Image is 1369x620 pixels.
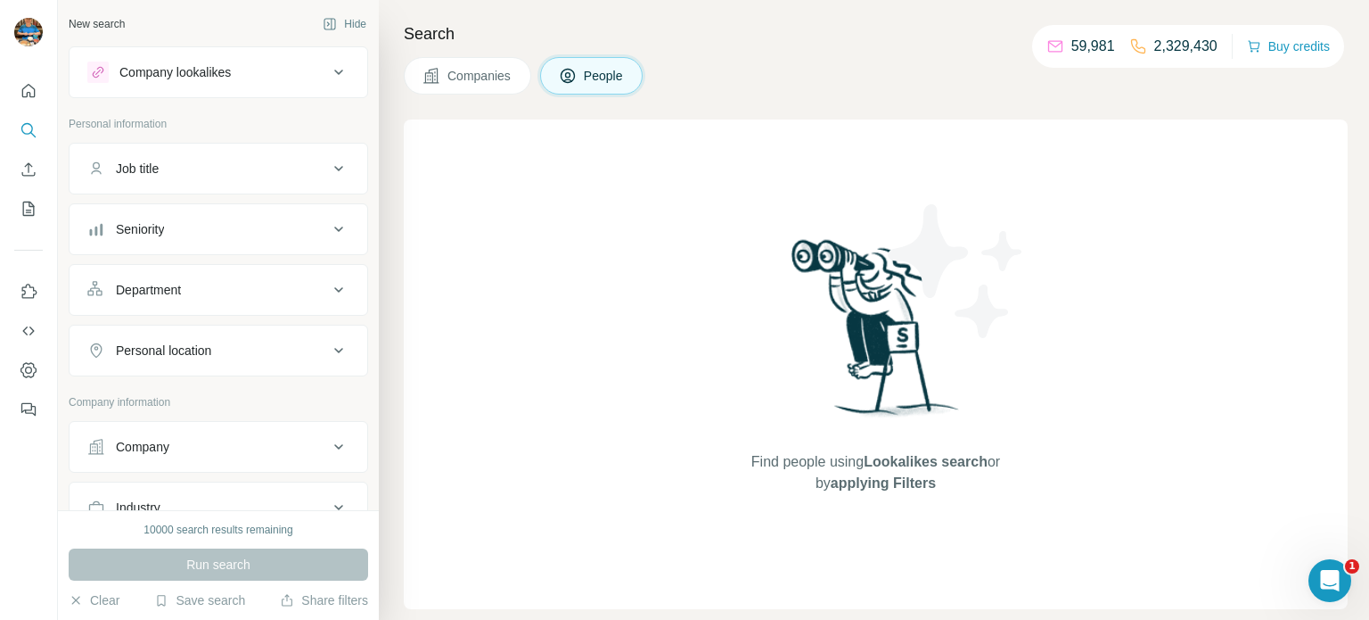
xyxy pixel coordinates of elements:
button: Use Surfe API [14,315,43,347]
button: Clear [69,591,119,609]
div: Seniority [116,220,164,238]
div: Company [116,438,169,456]
button: Use Surfe on LinkedIn [14,276,43,308]
button: Department [70,269,367,311]
span: Companies [447,67,512,85]
button: Industry [70,486,367,529]
button: Quick start [14,75,43,107]
p: Company information [69,394,368,410]
button: My lists [14,193,43,225]
button: Job title [70,147,367,190]
button: Hide [310,11,379,37]
div: New search [69,16,125,32]
button: Personal location [70,329,367,372]
button: Search [14,114,43,146]
div: Job title [116,160,159,178]
button: Enrich CSV [14,153,43,186]
p: 59,981 [1071,36,1115,57]
div: Industry [116,499,160,517]
button: Feedback [14,393,43,426]
span: 1 [1345,559,1359,574]
div: Department [116,281,181,299]
div: Personal location [116,342,211,360]
div: Company lookalikes [119,63,231,81]
button: Buy credits [1247,34,1330,59]
button: Save search [154,591,245,609]
div: 10000 search results remaining [143,522,292,538]
button: Company lookalikes [70,51,367,94]
span: People [584,67,625,85]
h4: Search [404,21,1348,46]
img: Surfe Illustration - Woman searching with binoculars [783,235,969,434]
button: Share filters [280,591,368,609]
button: Company [70,426,367,468]
button: Dashboard [14,354,43,386]
button: Seniority [70,208,367,251]
span: Lookalikes search [864,454,988,469]
p: Personal information [69,116,368,132]
span: Find people using or by [733,451,1018,494]
p: 2,329,430 [1154,36,1217,57]
img: Avatar [14,18,43,46]
span: applying Filters [831,475,936,491]
iframe: Intercom live chat [1308,559,1351,602]
img: Surfe Illustration - Stars [876,191,1037,351]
